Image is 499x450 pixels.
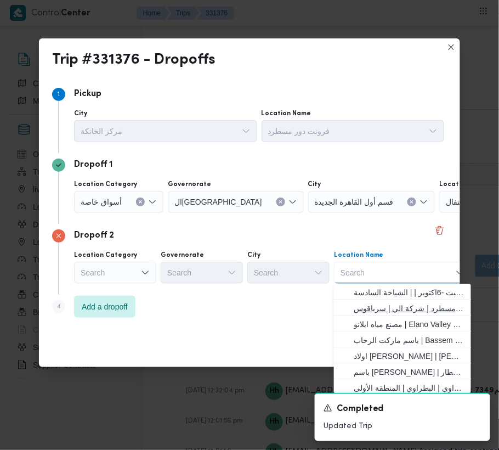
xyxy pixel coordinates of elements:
[74,109,87,118] label: City
[136,198,145,206] button: Clear input
[74,296,135,318] button: Add a dropoff
[324,403,481,417] div: Notification
[262,109,311,118] label: Location Name
[315,195,394,207] span: قسم أول القاهرة الجديدة
[334,347,471,363] button: اولاد المحلاوي مصطفي النحاس | مصطفى النحاس | الحي السادس
[433,224,446,237] button: Delete
[354,318,464,331] span: مصنع مياه ايلانو | Elano Valley Water factory | بنى سلامة
[242,127,251,136] button: Open list of options
[55,162,62,168] svg: Step 2 is complete
[324,421,481,432] p: Updated Trip
[419,198,428,206] button: Open list of options
[74,229,114,243] p: Dropoff 2
[334,284,471,300] button: حياه ايجيبت -6اكتوبر | | الشياخة السادسة
[445,41,458,54] button: Closes this modal window
[334,363,471,379] button: باسم ماركت هيليوبلس | مصر الجديدة | المطار
[288,198,297,206] button: Open list of options
[168,180,211,189] label: Governorate
[74,88,101,101] p: Pickup
[334,379,471,395] button: سيركل كيه البطراوي | البطراوي | المنطقة الأولى
[81,195,122,207] span: أسواق خاصة
[354,365,464,379] span: باسم [PERSON_NAME] | مصر الجديدة | المطار
[81,125,122,137] span: مركز الخانكة
[56,303,61,310] span: 4
[161,251,204,260] label: Governorate
[429,127,438,136] button: Open list of options
[456,268,464,277] button: Close list of options
[82,300,128,313] span: Add a dropoff
[247,251,260,260] label: City
[141,268,150,277] button: Open list of options
[74,159,112,172] p: Dropoff 1
[354,302,464,315] span: فرونت دور مسطرد | شركة الي | سرياقوس
[74,180,137,189] label: Location Category
[354,381,464,395] span: سيركل كيه البطراوي | البطراوي | المنطقة الأولى
[439,180,489,189] label: Location Name
[354,334,464,347] span: باسم ماركت الرحاب | Bassem Market | الرحاب و المستثمرون
[52,52,216,69] div: Trip #331376 - Dropoffs
[337,403,384,417] span: Completed
[308,180,321,189] label: City
[334,316,471,331] button: مصنع مياه ايلانو | Elano Valley Water factory | بنى سلامة
[58,91,60,98] span: 1
[354,350,464,363] span: اولاد [PERSON_NAME] | [PERSON_NAME] | الحي السادس
[354,286,464,299] span: حياه ايجيبت -6اكتوبر | | الشياخة السادسة
[228,268,236,277] button: Open list of options
[314,268,323,277] button: Open list of options
[74,251,137,260] label: Location Category
[174,195,262,207] span: ال[GEOGRAPHIC_DATA]
[276,198,285,206] button: Clear input
[55,233,62,239] svg: Step 3 has errors
[334,331,471,347] button: باسم ماركت الرحاب | Bassem Market | الرحاب و المستثمرون
[334,300,471,316] button: فرونت دور مسطرد | شركة الي | سرياقوس
[407,198,416,206] button: Clear input
[148,198,157,206] button: Open list of options
[334,251,384,260] label: Location Name
[268,125,330,137] span: فرونت دور مسطرد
